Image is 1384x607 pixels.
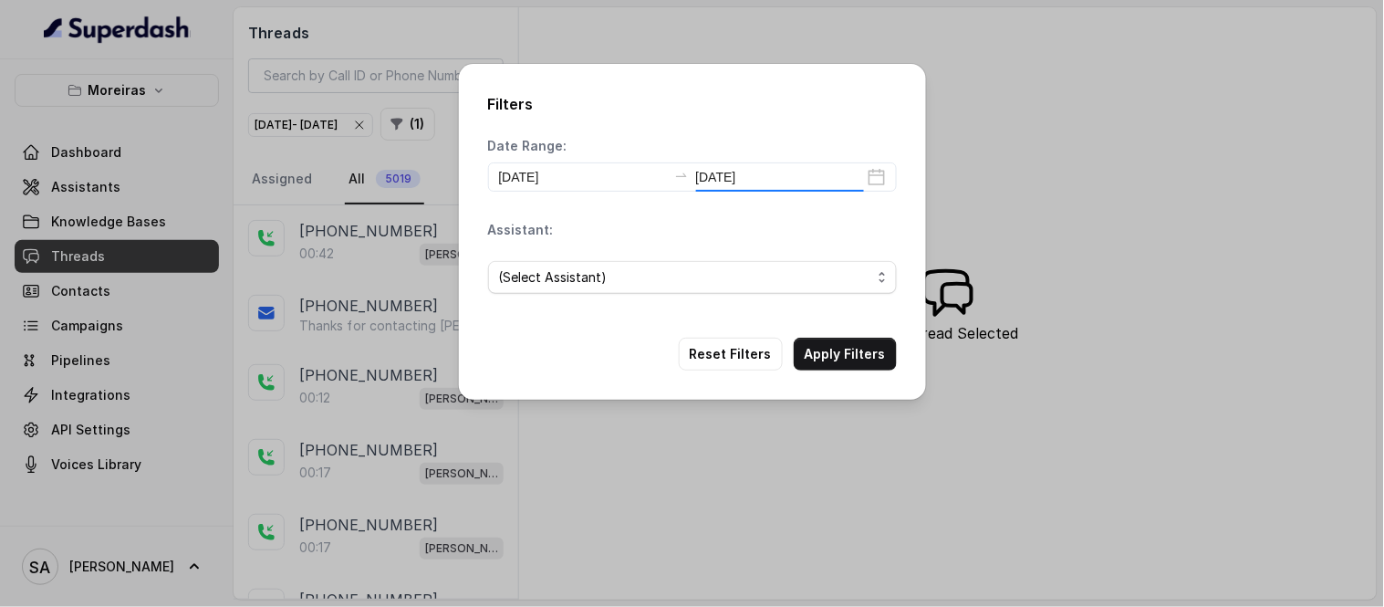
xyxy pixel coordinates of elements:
[488,137,567,155] p: Date Range:
[696,167,864,187] input: End date
[674,168,689,183] span: swap-right
[488,93,897,115] h2: Filters
[674,168,689,183] span: to
[499,167,667,187] input: Start date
